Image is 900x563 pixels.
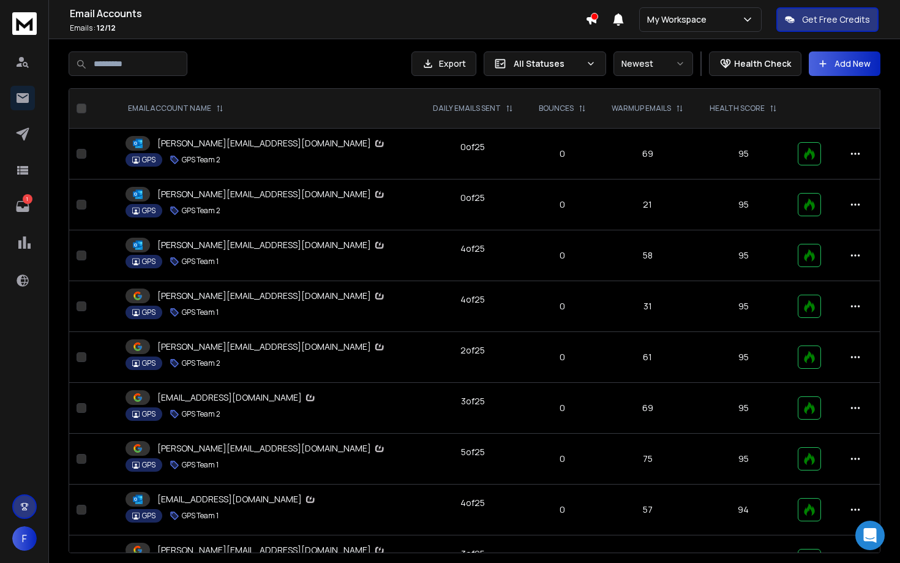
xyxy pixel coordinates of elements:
[534,300,591,312] p: 0
[697,281,790,332] td: 95
[697,179,790,230] td: 95
[647,13,711,26] p: My Workspace
[182,206,220,216] p: GPS Team 2
[182,511,219,521] p: GPS Team 1
[697,434,790,485] td: 95
[460,344,485,357] div: 2 of 25
[460,141,485,153] div: 0 of 25
[598,230,696,281] td: 58
[142,155,156,165] p: GPS
[157,290,386,303] p: [PERSON_NAME][EMAIL_ADDRESS][DOMAIN_NAME]
[373,137,386,150] img: Zapmail Logo
[697,332,790,383] td: 95
[304,391,317,404] img: Zapmail Logo
[598,434,696,485] td: 75
[182,460,219,470] p: GPS Team 1
[142,358,156,368] p: GPS
[182,155,220,165] p: GPS Team 2
[12,526,37,551] button: F
[70,6,585,21] h1: Email Accounts
[460,497,485,509] div: 4 of 25
[157,137,386,150] p: [PERSON_NAME][EMAIL_ADDRESS][DOMAIN_NAME]
[461,548,485,560] div: 3 of 25
[697,485,790,535] td: 94
[373,188,386,201] img: Zapmail Logo
[411,51,476,76] button: Export
[598,383,696,434] td: 69
[534,249,591,262] p: 0
[855,521,885,550] div: Open Intercom Messenger
[142,308,156,317] p: GPS
[697,383,790,434] td: 95
[142,460,156,470] p: GPS
[142,257,156,266] p: GPS
[373,290,386,303] img: Zapmail Logo
[142,511,156,521] p: GPS
[612,104,671,113] p: WARMUP EMAILS
[461,395,485,407] div: 3 of 25
[12,12,37,35] img: logo
[514,58,581,70] p: All Statuses
[128,104,223,113] div: EMAIL ACCOUNT NAME
[534,453,591,465] p: 0
[304,493,317,506] img: Zapmail Logo
[142,409,156,419] p: GPS
[373,239,386,252] img: Zapmail Logo
[142,206,156,216] p: GPS
[10,194,35,219] a: 1
[598,332,696,383] td: 61
[534,198,591,211] p: 0
[809,51,880,76] button: Add New
[373,544,386,557] img: Zapmail Logo
[157,544,386,557] p: [PERSON_NAME][EMAIL_ADDRESS][DOMAIN_NAME]
[182,409,220,419] p: GPS Team 2
[157,239,386,252] p: [PERSON_NAME][EMAIL_ADDRESS][DOMAIN_NAME]
[534,148,591,160] p: 0
[157,188,386,201] p: [PERSON_NAME][EMAIL_ADDRESS][DOMAIN_NAME]
[598,281,696,332] td: 31
[709,51,801,76] button: Health Check
[461,446,485,458] div: 5 of 25
[534,351,591,363] p: 0
[598,129,696,179] td: 69
[598,179,696,230] td: 21
[697,129,790,179] td: 95
[23,194,32,204] p: 1
[539,104,574,113] p: BOUNCES
[697,230,790,281] td: 95
[373,341,386,353] img: Zapmail Logo
[710,104,765,113] p: HEALTH SCORE
[157,442,386,455] p: [PERSON_NAME][EMAIL_ADDRESS][DOMAIN_NAME]
[460,293,485,306] div: 4 of 25
[182,308,219,317] p: GPS Team 1
[534,402,591,414] p: 0
[157,493,317,506] p: [EMAIL_ADDRESS][DOMAIN_NAME]
[460,243,485,255] div: 4 of 25
[776,7,879,32] button: Get Free Credits
[613,51,693,76] button: Newest
[70,23,585,33] p: Emails :
[157,391,317,404] p: [EMAIL_ADDRESS][DOMAIN_NAME]
[182,358,220,368] p: GPS Team 2
[598,485,696,535] td: 57
[373,442,386,455] img: Zapmail Logo
[802,13,870,26] p: Get Free Credits
[157,341,386,353] p: [PERSON_NAME][EMAIL_ADDRESS][DOMAIN_NAME]
[182,257,219,266] p: GPS Team 1
[433,104,501,113] p: DAILY EMAILS SENT
[734,58,791,70] p: Health Check
[460,192,485,204] div: 0 of 25
[97,23,116,33] span: 12 / 12
[534,504,591,516] p: 0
